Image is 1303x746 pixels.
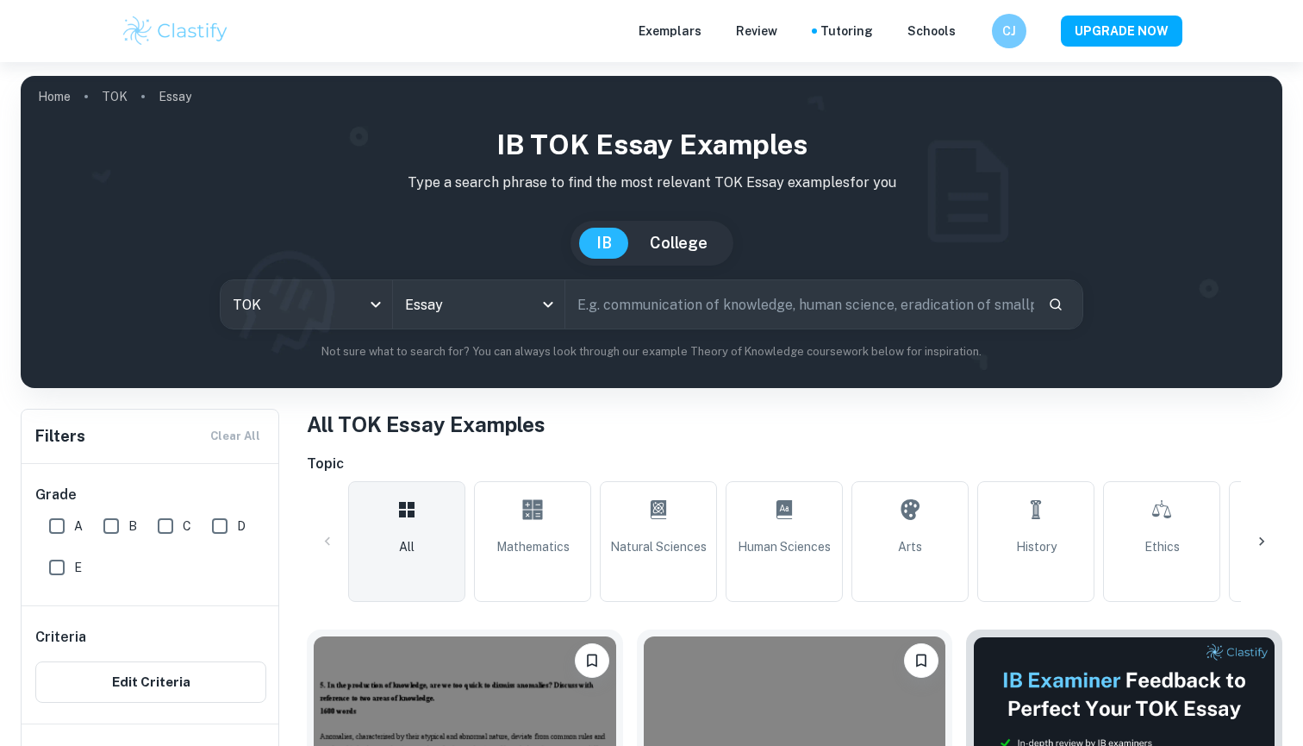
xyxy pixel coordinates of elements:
span: Ethics [1144,537,1180,556]
button: Help and Feedback [969,27,978,35]
h6: Topic [307,454,1282,474]
input: E.g. communication of knowledge, human science, eradication of smallpox... [565,280,1034,329]
span: Natural Sciences [610,537,707,556]
button: Bookmark [575,643,609,678]
img: profile cover [21,76,1282,388]
button: Edit Criteria [35,661,266,703]
h1: IB TOK Essay examples [34,124,1269,166]
h1: All TOK Essay Examples [307,409,1282,440]
span: B [128,517,137,536]
span: History [1016,537,1057,556]
span: Human Sciences [738,537,831,556]
span: C [183,517,191,536]
p: Essay [159,87,191,106]
h6: Filters [35,424,85,448]
a: Home [38,85,71,109]
p: Type a search phrase to find the most relevant TOK Essay examples for you [34,172,1269,193]
span: D [237,517,246,536]
a: Tutoring [820,22,873,41]
p: Exemplars [639,22,701,41]
span: E [74,558,82,577]
button: Bookmark [904,643,938,678]
span: Arts [898,537,922,556]
p: Review [736,22,777,41]
a: Schools [907,22,956,41]
span: A [74,517,83,536]
h6: CJ [1000,22,1019,41]
div: TOK [221,280,392,329]
a: TOK [102,85,128,109]
span: Mathematics [496,537,570,556]
div: Essay [393,280,564,329]
h6: Grade [35,485,266,505]
p: Not sure what to search for? You can always look through our example Theory of Knowledge coursewo... [34,343,1269,360]
button: CJ [992,14,1026,48]
button: College [633,228,725,259]
img: Clastify logo [121,14,230,48]
button: IB [579,228,629,259]
h6: Criteria [35,627,86,648]
button: Search [1041,290,1070,319]
span: All [399,537,415,556]
button: UPGRADE NOW [1061,16,1182,47]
